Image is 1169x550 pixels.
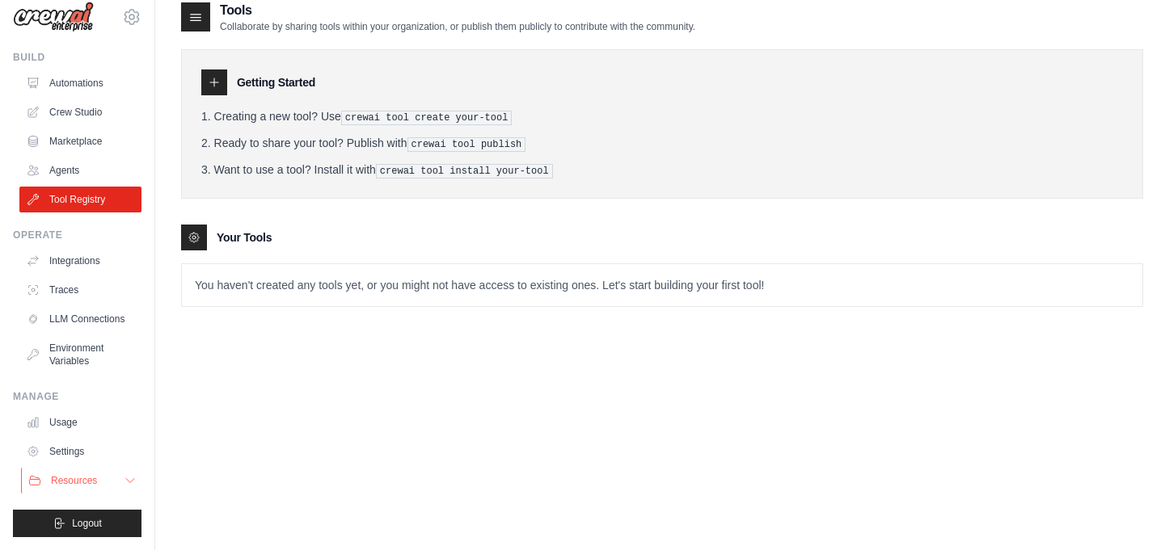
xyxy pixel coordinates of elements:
[19,335,141,374] a: Environment Variables
[13,510,141,537] button: Logout
[19,70,141,96] a: Automations
[19,439,141,464] a: Settings
[19,306,141,332] a: LLM Connections
[220,20,695,33] p: Collaborate by sharing tools within your organization, or publish them publicly to contribute wit...
[407,137,526,152] pre: crewai tool publish
[341,111,513,125] pre: crewai tool create your-tool
[237,74,315,90] h3: Getting Started
[220,1,695,20] h2: Tools
[19,409,141,435] a: Usage
[201,162,1123,178] li: Want to use a tool? Install it with
[19,99,141,125] a: Crew Studio
[19,277,141,303] a: Traces
[13,51,141,64] div: Build
[51,474,97,487] span: Resources
[13,2,94,32] img: Logo
[19,187,141,212] a: Tool Registry
[182,264,1142,306] p: You haven't created any tools yet, or you might not have access to existing ones. Let's start bui...
[201,135,1123,152] li: Ready to share your tool? Publish with
[19,248,141,274] a: Integrations
[19,128,141,154] a: Marketplace
[19,157,141,183] a: Agents
[13,229,141,241] div: Operate
[13,390,141,403] div: Manage
[72,517,102,530] span: Logout
[376,164,553,178] pre: crewai tool install your-tool
[21,468,143,493] button: Resources
[201,108,1123,125] li: Creating a new tool? Use
[217,229,272,246] h3: Your Tools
